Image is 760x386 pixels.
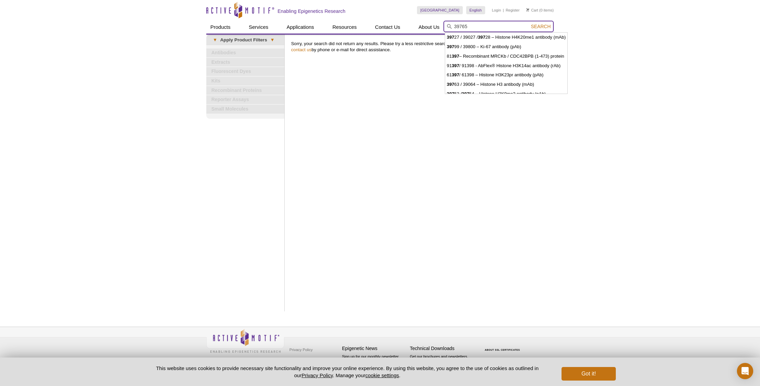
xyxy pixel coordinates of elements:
[531,24,551,29] span: Search
[443,21,554,32] input: Keyword, Cat. No.
[506,8,519,13] a: Register
[452,54,459,59] strong: 397
[267,37,278,43] span: ▾
[278,8,345,14] h2: Enabling Epigenetics Research
[206,67,284,76] a: Fluorescent Dyes
[478,339,529,354] table: Click to Verify - This site chose Symantec SSL for secure e-commerce and confidential communicati...
[452,72,459,77] strong: 397
[371,21,404,34] a: Contact Us
[206,327,284,354] img: Active Motif,
[206,95,284,104] a: Reporter Assays
[447,35,454,40] strong: 397
[342,354,406,377] p: Sign up for our monthly newsletter highlighting recent publications in the field of epigenetics.
[562,367,616,381] button: Got it!
[447,44,454,49] strong: 397
[415,21,444,34] a: About Us
[206,35,284,45] a: ▾Apply Product Filters▾
[328,21,361,34] a: Resources
[447,91,454,96] strong: 397
[445,80,567,89] li: 63 / 39064 – Histone H3 antibody (mAb)
[485,349,520,351] a: ABOUT SSL CERTIFICATES
[410,346,474,351] h4: Technical Downloads
[445,70,567,80] li: 61 / 61398 – Histone H3K23pr antibody (pAb)
[462,91,469,96] strong: 397
[529,23,553,30] button: Search
[206,21,234,34] a: Products
[144,365,550,379] p: This website uses cookies to provide necessary site functionality and improve your online experie...
[288,345,314,355] a: Privacy Policy
[466,6,485,14] a: English
[206,86,284,95] a: Recombinant Proteins
[342,346,406,351] h4: Epigenetic News
[478,35,485,40] strong: 397
[492,8,501,13] a: Login
[417,6,463,14] a: [GEOGRAPHIC_DATA]
[291,41,550,53] p: Sorry, your search did not return any results. Please try a less restrictive search, or by phone ...
[445,52,567,61] li: 81 – Recombinant MRCKb / CDC42BPB (1-473) protein
[526,8,529,12] img: Your Cart
[452,63,459,68] strong: 397
[302,372,333,378] a: Privacy Policy
[206,105,284,114] a: Small Molecules
[288,355,323,365] a: Terms & Conditions
[526,6,554,14] li: (0 items)
[737,363,753,379] div: Open Intercom Messenger
[210,37,220,43] span: ▾
[365,372,399,378] button: cookie settings
[245,21,272,34] a: Services
[206,49,284,57] a: Antibodies
[445,61,567,71] li: 91 / 91398 - AbFlex® Histone H3K14ac antibody (rAb)
[526,8,538,13] a: Cart
[206,77,284,85] a: Kits
[503,6,504,14] li: |
[291,47,311,52] a: contact us
[445,42,567,52] li: 99 / 39800 – Ki-67 antibody (pAb)
[445,33,567,42] li: 27 / 39027 / 28 – Histone H4K20me1 antibody (mAb)
[283,21,318,34] a: Applications
[447,82,454,87] strong: 397
[206,58,284,67] a: Extracts
[445,89,567,99] li: 53 / 54 – Histone H3K9me2 antibody (pAb)
[410,354,474,371] p: Get our brochures and newsletters, or request them by mail.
